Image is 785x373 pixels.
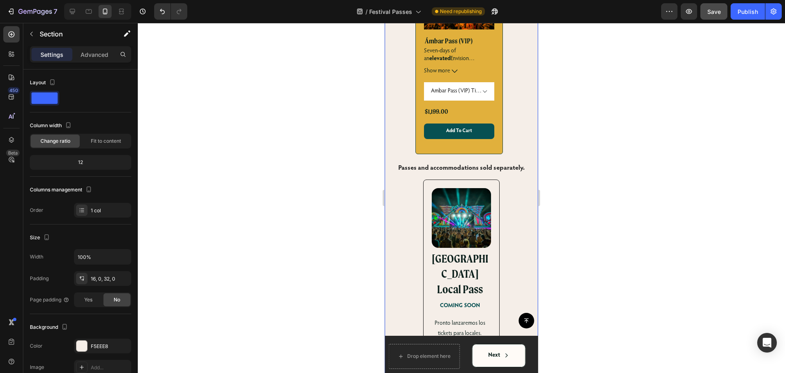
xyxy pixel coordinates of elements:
span: Festival Passes [369,7,412,16]
button: Save [700,3,727,20]
div: Open Intercom Messenger [757,333,777,353]
div: 16, 0, 32, 0 [91,275,129,283]
span: / [366,7,368,16]
div: Undo/Redo [154,3,187,20]
div: Size [30,232,52,243]
div: Page padding [30,296,70,303]
div: Order [30,207,43,214]
p: Section [40,29,107,39]
div: Add... [91,364,129,371]
span: Need republishing [440,8,482,15]
div: F5EEE8 [91,343,129,350]
p: Advanced [81,50,108,59]
div: Padding [30,275,49,282]
div: Publish [738,7,758,16]
button: 7 [3,3,61,20]
div: Layout [30,77,57,88]
div: Columns management [30,184,94,195]
input: Auto [74,249,131,264]
div: 1 col [91,207,129,214]
span: Yes [84,296,92,303]
div: Column width [30,120,73,131]
div: Beta [6,150,20,156]
div: Color [30,342,43,350]
div: Width [30,253,43,261]
span: Change ratio [40,137,70,145]
span: Fit to content [91,137,121,145]
button: Publish [731,3,765,20]
p: Settings [40,50,63,59]
iframe: To enrich screen reader interactions, please activate Accessibility in Grammarly extension settings [385,23,538,373]
p: 7 [54,7,57,16]
span: No [114,296,120,303]
span: Save [707,8,721,15]
div: Image [30,364,44,371]
div: 12 [31,157,130,168]
div: 450 [8,87,20,94]
div: Background [30,322,70,333]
